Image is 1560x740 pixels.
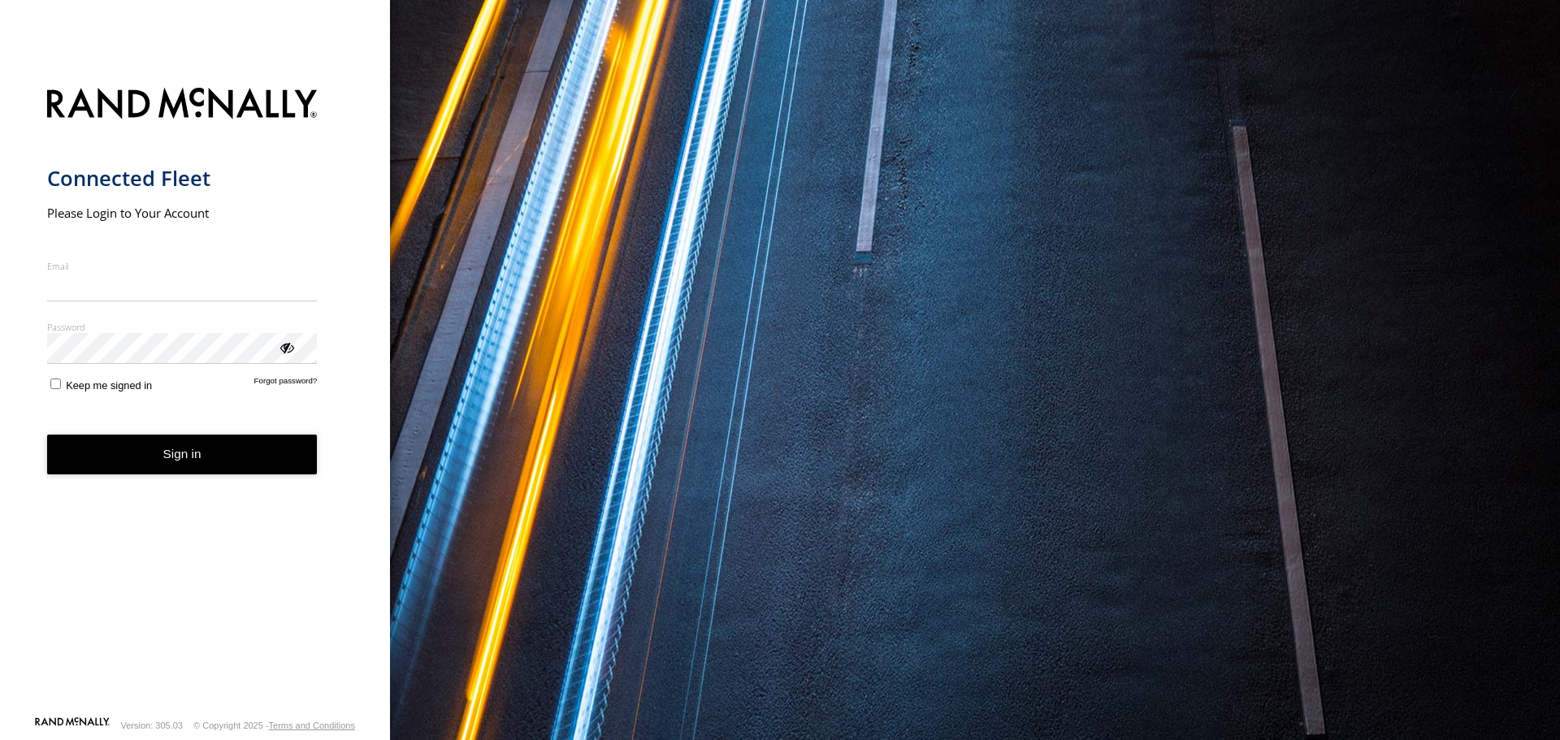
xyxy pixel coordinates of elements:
label: Email [47,260,318,272]
img: Rand McNally [47,84,318,126]
div: ViewPassword [278,339,294,355]
h1: Connected Fleet [47,165,318,192]
span: Keep me signed in [66,379,152,392]
h2: Please Login to Your Account [47,205,318,221]
div: © Copyright 2025 - [193,721,355,730]
label: Password [47,321,318,333]
button: Sign in [47,435,318,474]
input: Keep me signed in [50,379,61,389]
a: Visit our Website [35,717,110,734]
a: Forgot password? [254,376,318,392]
form: main [47,78,344,716]
div: Version: 305.03 [121,721,183,730]
a: Terms and Conditions [269,721,355,730]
